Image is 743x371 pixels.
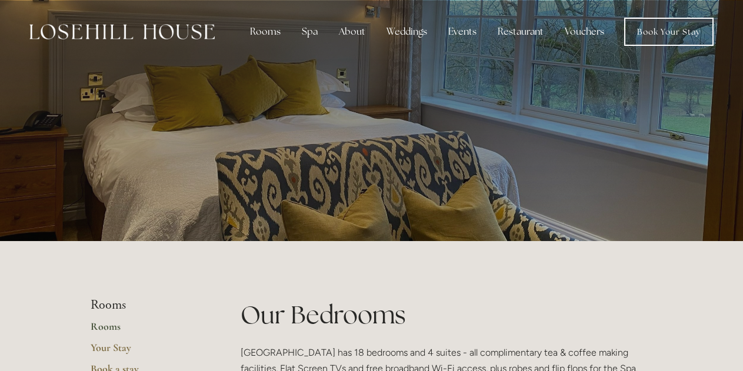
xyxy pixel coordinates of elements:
[377,20,437,44] div: Weddings
[241,20,290,44] div: Rooms
[91,320,203,341] a: Rooms
[624,18,714,46] a: Book Your Stay
[292,20,327,44] div: Spa
[439,20,486,44] div: Events
[29,24,215,39] img: Losehill House
[555,20,614,44] a: Vouchers
[91,341,203,362] a: Your Stay
[329,20,375,44] div: About
[241,298,653,332] h1: Our Bedrooms
[488,20,553,44] div: Restaurant
[91,298,203,313] li: Rooms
